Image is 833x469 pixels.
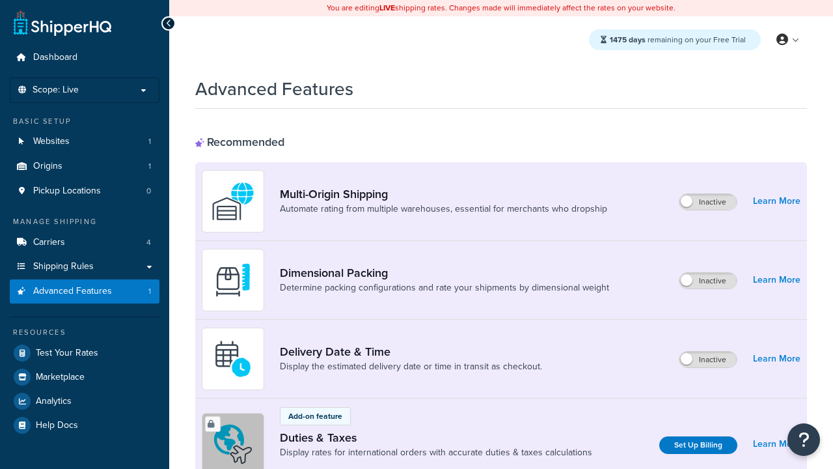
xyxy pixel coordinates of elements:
[146,186,151,197] span: 0
[280,266,609,280] a: Dimensional Packing
[10,154,159,178] li: Origins
[10,116,159,127] div: Basic Setup
[10,179,159,203] li: Pickup Locations
[195,76,353,102] h1: Advanced Features
[787,423,820,456] button: Open Resource Center
[10,179,159,203] a: Pickup Locations0
[148,286,151,297] span: 1
[36,348,98,359] span: Test Your Rates
[33,261,94,272] span: Shipping Rules
[10,231,159,255] li: Carriers
[10,327,159,338] div: Resources
[10,130,159,154] li: Websites
[10,154,159,178] a: Origins1
[195,135,284,149] div: Recommended
[33,161,62,172] span: Origins
[679,352,737,367] label: Inactive
[10,231,159,255] a: Carriers4
[210,257,256,303] img: DTVBYsAAAAAASUVORK5CYII=
[33,52,77,63] span: Dashboard
[280,187,607,201] a: Multi-Origin Shipping
[753,271,800,289] a: Learn More
[753,350,800,368] a: Learn More
[10,279,159,304] li: Advanced Features
[280,345,542,359] a: Delivery Date & Time
[288,410,342,422] p: Add-on feature
[33,186,101,197] span: Pickup Locations
[33,136,70,147] span: Websites
[210,336,256,382] img: gfkeb5ejjkALwAAAABJRU5ErkJggg==
[10,365,159,389] a: Marketplace
[659,436,737,454] a: Set Up Billing
[10,279,159,304] a: Advanced Features1
[10,341,159,365] a: Test Your Rates
[610,34,646,46] strong: 1475 days
[36,420,78,431] span: Help Docs
[33,237,65,248] span: Carriers
[280,360,542,373] a: Display the estimated delivery date or time in transit as checkout.
[10,390,159,413] a: Analytics
[33,286,112,297] span: Advanced Features
[679,194,737,210] label: Inactive
[10,255,159,279] a: Shipping Rules
[10,130,159,154] a: Websites1
[679,273,737,289] label: Inactive
[148,161,151,172] span: 1
[753,192,800,210] a: Learn More
[280,203,607,216] a: Automate rating from multiple warehouses, essential for merchants who dropship
[280,446,592,459] a: Display rates for international orders with accurate duties & taxes calculations
[36,372,85,383] span: Marketplace
[280,281,609,294] a: Determine packing configurations and rate your shipments by dimensional weight
[753,435,800,453] a: Learn More
[10,46,159,70] a: Dashboard
[146,237,151,248] span: 4
[379,2,395,14] b: LIVE
[280,431,592,445] a: Duties & Taxes
[210,178,256,224] img: WatD5o0RtDAAAAAElFTkSuQmCC
[36,396,72,407] span: Analytics
[148,136,151,147] span: 1
[10,414,159,437] a: Help Docs
[10,216,159,227] div: Manage Shipping
[610,34,746,46] span: remaining on your Free Trial
[33,85,79,96] span: Scope: Live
